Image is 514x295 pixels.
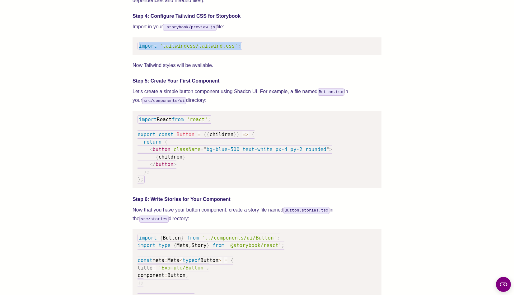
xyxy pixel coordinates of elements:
[138,257,152,263] span: const
[133,22,381,31] p: Import in your file:
[172,117,184,122] span: from
[202,235,277,241] span: '../components/ui/Button'
[218,257,222,263] span: >
[174,146,201,152] span: className
[143,139,161,145] span: return
[138,131,156,137] span: export
[158,131,173,137] span: const
[200,146,203,152] span: =
[238,43,241,49] span: ;
[157,117,172,122] span: React
[152,265,156,271] span: :
[176,242,189,248] span: Meta
[150,161,156,167] span: </
[207,242,210,248] span: }
[277,235,280,241] span: ;
[143,169,147,175] span: )
[227,242,281,248] span: '@storybook/react'
[174,242,177,248] span: {
[231,257,234,263] span: {
[224,257,227,263] span: =
[139,117,157,122] span: import
[203,146,207,152] span: "
[208,117,211,122] span: ;
[133,77,381,85] h4: Step 5: Create Your First Component
[326,146,329,152] span: "
[185,272,189,278] span: ,
[133,196,381,203] h4: Step 6: Write Stories for Your Component
[160,235,163,241] span: {
[147,169,150,175] span: ;
[176,131,194,137] span: Button
[236,131,240,137] span: )
[183,154,186,160] span: }
[158,154,182,160] span: children
[138,176,141,182] span: }
[152,257,165,263] span: meta
[138,265,152,271] span: title
[281,242,284,248] span: ;
[142,97,186,104] code: src/components/ui
[200,257,218,263] span: Button
[156,161,174,167] span: button
[183,257,201,263] span: typeof
[138,280,141,286] span: }
[167,257,180,263] span: Meta
[133,87,381,105] p: Let's create a simple button component using Shadcn UI. For example, a file named in your directory:
[187,235,199,241] span: from
[191,242,206,248] span: Story
[187,117,208,122] span: 'react'
[207,146,326,152] span: bg-blue-500 text-white px-4 py-2 rounded
[242,131,248,137] span: =>
[181,235,184,241] span: }
[189,242,192,248] span: ,
[203,131,207,137] span: (
[180,257,183,263] span: <
[158,265,206,271] span: 'Example/Button'
[141,280,144,286] span: ;
[160,43,237,49] span: 'tailwindcss/tailwind.css'
[165,272,168,278] span: :
[283,207,329,214] code: Button.stories.tsx
[251,131,255,137] span: {
[141,176,144,182] span: ;
[329,146,333,152] span: >
[165,139,168,145] span: (
[233,131,236,137] span: }
[138,242,156,248] span: import
[138,272,165,278] span: component
[139,43,157,49] span: import
[158,242,171,248] span: type
[163,235,181,241] span: Button
[167,272,185,278] span: Button
[213,242,225,248] span: from
[133,61,381,70] p: Now Tailwind styles will be available.
[139,216,169,223] code: src/stories
[318,88,344,96] code: Button.tsx
[133,12,381,20] h4: Step 4: Configure Tailwind CSS for Storybook
[198,131,201,137] span: =
[150,146,153,152] span: <
[165,257,168,263] span: :
[207,131,210,137] span: {
[152,146,171,152] span: button
[496,277,511,292] button: Open CMP widget
[174,161,177,167] span: >
[133,206,381,223] p: Now that you have your button component, create a story file named in the directory:
[207,265,210,271] span: ,
[156,154,159,160] span: {
[209,131,233,137] span: children
[163,24,217,31] code: .storybook/preview.js
[139,235,157,241] span: import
